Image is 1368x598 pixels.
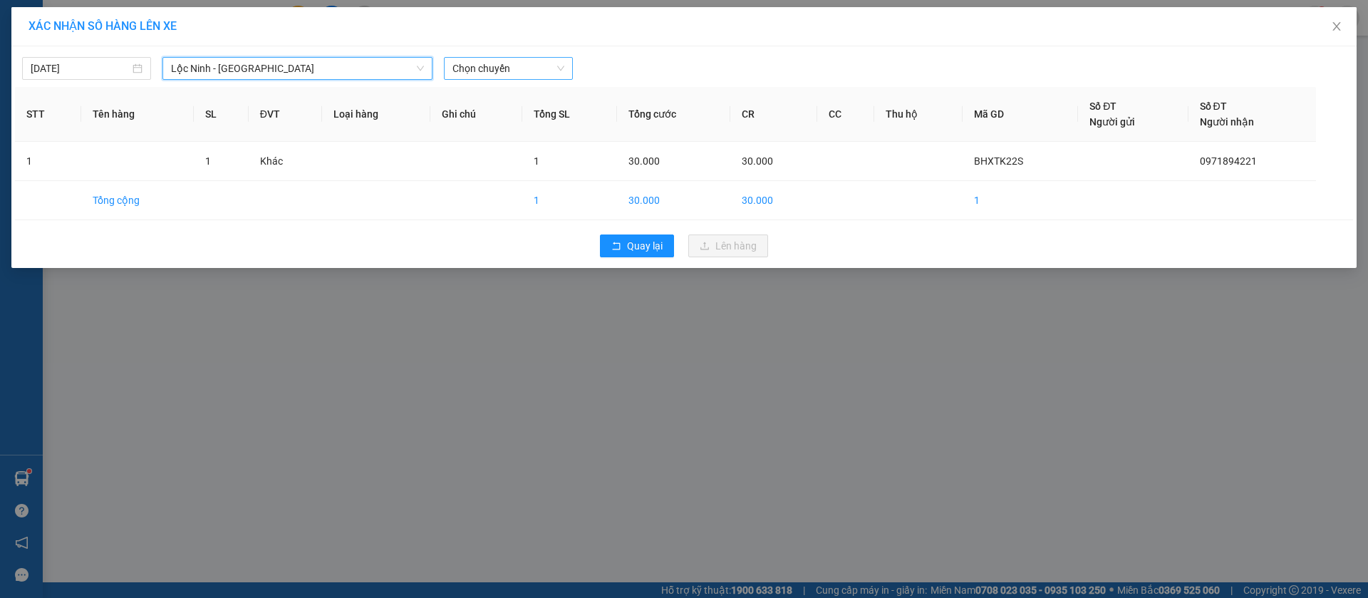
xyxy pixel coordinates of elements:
td: 1 [15,142,81,181]
span: Lộc Ninh - Sài Gòn [171,58,424,79]
th: Thu hộ [874,87,963,142]
span: 0971894221 [1200,155,1257,167]
td: 30.000 [730,181,817,220]
td: Khác [249,142,322,181]
span: Chọn chuyến [452,58,564,79]
th: Tổng cước [617,87,730,142]
th: ĐVT [249,87,322,142]
td: Tổng cộng [81,181,193,220]
td: 30.000 [617,181,730,220]
th: Loại hàng [322,87,431,142]
span: BHXTK22S [974,155,1023,167]
th: Mã GD [963,87,1078,142]
span: XÁC NHẬN SỐ HÀNG LÊN XE [28,19,177,33]
td: 1 [963,181,1078,220]
span: Người gửi [1089,116,1135,128]
th: Tổng SL [522,87,617,142]
span: Quay lại [627,238,663,254]
span: close [1331,21,1342,32]
button: Close [1317,7,1357,47]
span: down [416,64,425,73]
span: Số ĐT [1089,100,1116,112]
span: rollback [611,241,621,252]
td: 1 [522,181,617,220]
input: 11/10/2025 [31,61,130,76]
th: Tên hàng [81,87,193,142]
span: Người nhận [1200,116,1254,128]
span: 30.000 [628,155,660,167]
th: SL [194,87,249,142]
span: 30.000 [742,155,773,167]
th: CC [817,87,874,142]
span: 1 [534,155,539,167]
span: 1 [205,155,211,167]
th: Ghi chú [430,87,522,142]
span: Số ĐT [1200,100,1227,112]
button: rollbackQuay lại [600,234,674,257]
th: CR [730,87,817,142]
button: uploadLên hàng [688,234,768,257]
th: STT [15,87,81,142]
